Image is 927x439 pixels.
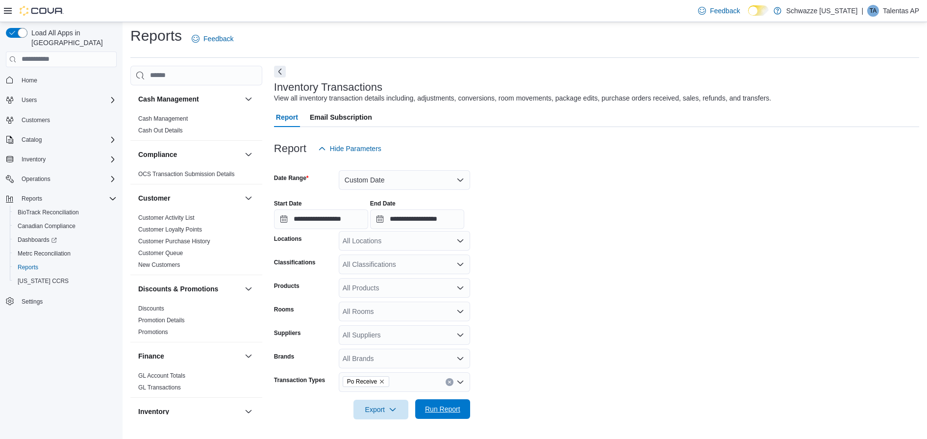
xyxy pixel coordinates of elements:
span: Reports [18,193,117,205]
button: Finance [243,350,254,362]
button: Inventory [243,406,254,417]
span: Settings [22,298,43,306]
span: Hide Parameters [330,144,381,154]
a: Customer Activity List [138,214,195,221]
span: Email Subscription [310,107,372,127]
a: Settings [18,296,47,308]
span: BioTrack Reconciliation [18,208,79,216]
span: Washington CCRS [14,275,117,287]
div: Customer [130,212,262,275]
span: TA [870,5,877,17]
button: Inventory [138,407,241,416]
button: Compliance [243,149,254,160]
button: Compliance [138,150,241,159]
span: Operations [18,173,117,185]
span: Cash Out Details [138,127,183,134]
img: Cova [20,6,64,16]
div: Finance [130,370,262,397]
span: Customer Purchase History [138,237,210,245]
h1: Reports [130,26,182,46]
button: [US_STATE] CCRS [10,274,121,288]
span: Reports [18,263,38,271]
span: GL Transactions [138,384,181,391]
h3: Inventory Transactions [274,81,382,93]
span: Feedback [710,6,740,16]
p: Schwazze [US_STATE] [786,5,858,17]
h3: Discounts & Promotions [138,284,218,294]
a: Promotions [138,329,168,336]
label: Classifications [274,258,316,266]
a: GL Transactions [138,384,181,391]
button: Catalog [18,134,46,146]
a: [US_STATE] CCRS [14,275,73,287]
button: Cash Management [243,93,254,105]
span: Reports [22,195,42,203]
a: Customer Queue [138,250,183,257]
a: BioTrack Reconciliation [14,207,83,218]
span: Load All Apps in [GEOGRAPHIC_DATA] [27,28,117,48]
a: OCS Transaction Submission Details [138,171,235,178]
span: Run Report [425,404,460,414]
span: Promotions [138,328,168,336]
button: Custom Date [339,170,470,190]
span: Customer Queue [138,249,183,257]
button: Home [2,73,121,87]
nav: Complex example [6,69,117,334]
span: Promotion Details [138,316,185,324]
div: Compliance [130,168,262,184]
span: Home [22,77,37,84]
span: Metrc Reconciliation [14,248,117,259]
button: BioTrack Reconciliation [10,206,121,219]
a: GL Account Totals [138,372,185,379]
button: Inventory [18,154,50,165]
button: Open list of options [456,355,464,362]
h3: Report [274,143,306,155]
button: Open list of options [456,331,464,339]
button: Remove Po Receive from selection in this group [379,379,385,385]
a: Canadian Compliance [14,220,79,232]
h3: Inventory [138,407,169,416]
span: New Customers [138,261,180,269]
button: Customer [243,192,254,204]
span: Po Receive [347,377,377,387]
div: Discounts & Promotions [130,303,262,342]
button: Catalog [2,133,121,147]
span: Inventory [18,154,117,165]
label: Transaction Types [274,376,325,384]
span: [US_STATE] CCRS [18,277,69,285]
span: Cash Management [138,115,188,123]
p: Talentas AP [883,5,919,17]
input: Press the down key to open a popover containing a calendar. [274,209,368,229]
button: Users [18,94,41,106]
button: Hide Parameters [314,139,385,158]
button: Users [2,93,121,107]
span: Operations [22,175,50,183]
a: Feedback [694,1,744,21]
div: View all inventory transaction details including, adjustments, conversions, room movements, packa... [274,93,771,103]
button: Operations [2,172,121,186]
button: Reports [2,192,121,206]
input: Press the down key to open a popover containing a calendar. [370,209,464,229]
button: Reports [10,260,121,274]
span: Home [18,74,117,86]
button: Cash Management [138,94,241,104]
label: Start Date [274,200,302,207]
span: Po Receive [343,376,389,387]
button: Export [353,400,408,419]
span: Export [359,400,402,419]
button: Inventory [2,153,121,166]
button: Customer [138,193,241,203]
button: Customers [2,113,121,127]
a: Discounts [138,305,164,312]
h3: Compliance [138,150,177,159]
label: Suppliers [274,329,301,337]
button: Run Report [415,399,470,419]
span: Report [276,107,298,127]
label: End Date [370,200,396,207]
span: Users [22,96,37,104]
button: Finance [138,351,241,361]
button: Open list of options [456,237,464,245]
a: Metrc Reconciliation [14,248,75,259]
